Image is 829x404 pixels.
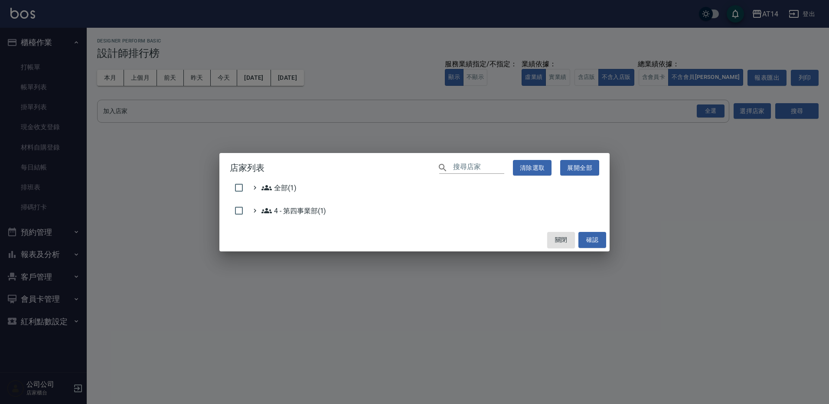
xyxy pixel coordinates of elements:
h2: 店家列表 [219,153,610,183]
button: 清除選取 [513,160,552,176]
span: 4 - 第四事業部(1) [261,205,326,216]
input: 搜尋店家 [453,161,504,174]
button: 關閉 [547,232,575,248]
span: 全部(1) [261,182,297,193]
button: 確認 [578,232,606,248]
button: 展開全部 [560,160,599,176]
